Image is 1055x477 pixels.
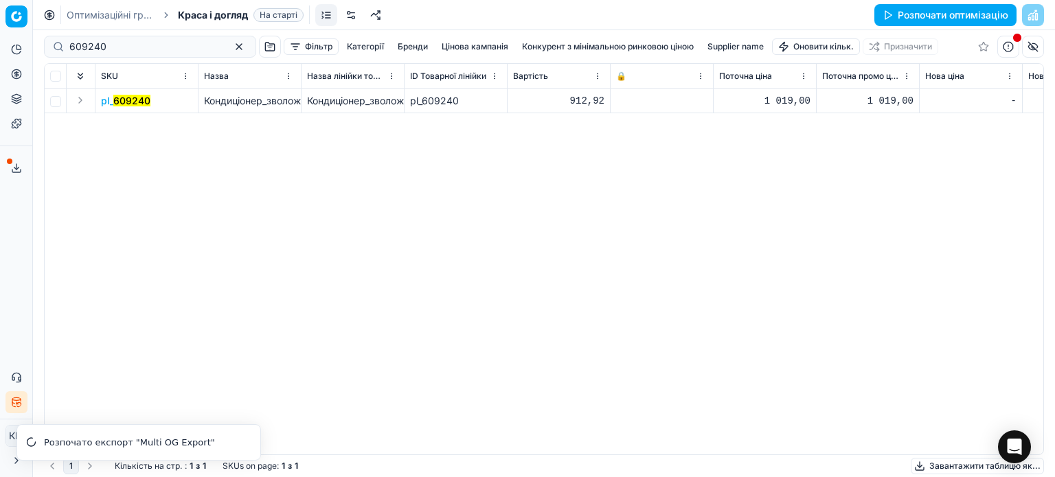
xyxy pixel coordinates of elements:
[410,71,486,82] span: ID Товарної лінійки
[284,38,339,55] button: Фільтр
[204,71,229,82] span: Назва
[719,94,810,108] div: 1 019,00
[101,94,150,108] button: pl_609240
[288,461,292,472] strong: з
[282,461,285,472] strong: 1
[392,38,433,55] button: Бренди
[616,71,626,82] span: 🔒
[6,426,27,446] span: КM
[72,92,89,108] button: Expand
[822,94,914,108] div: 1 019,00
[925,94,1017,108] div: -
[911,458,1044,474] button: Завантажити таблицю як...
[82,458,98,474] button: Go to next page
[44,458,98,474] nav: pagination
[410,94,501,108] div: pl_609240
[178,8,304,22] span: Краса і доглядНа старті
[702,38,769,55] button: Supplier name
[719,71,772,82] span: Поточна ціна
[178,8,248,22] span: Краса і догляд
[341,38,389,55] button: Категорії
[998,430,1031,463] div: Open Intercom Messenger
[5,425,27,447] button: КM
[513,94,604,108] div: 912,92
[253,8,304,22] span: На старті
[44,436,244,450] div: Розпочато експорт "Multi OG Export"
[67,8,155,22] a: Оптимізаційні групи
[307,71,385,82] span: Назва лінійки товарів
[513,71,548,82] span: Вартість
[69,40,220,54] input: Пошук по SKU або назві
[67,8,304,22] nav: breadcrumb
[44,458,60,474] button: Go to previous page
[115,461,182,472] span: Кількість на стр.
[925,71,964,82] span: Нова ціна
[223,461,279,472] span: SKUs on page :
[203,461,206,472] strong: 1
[295,461,298,472] strong: 1
[822,71,900,82] span: Поточна промо ціна
[63,458,79,474] button: 1
[863,38,938,55] button: Призначити
[307,94,398,108] div: Кондиціонер_зволожувальний_термозахисний_для_волосся_Infra_CHI_946_мл
[115,461,206,472] div: :
[72,68,89,84] button: Expand all
[874,4,1017,26] button: Розпочати оптимізацію
[772,38,860,55] button: Оновити кільк.
[101,71,118,82] span: SKU
[204,95,569,106] span: Кондиціонер_зволожувальний_термозахисний_для_волосся_Infra_CHI_946_мл
[196,461,200,472] strong: з
[190,461,193,472] strong: 1
[436,38,514,55] button: Цінова кампанія
[113,95,150,106] mark: 609240
[101,94,150,108] span: pl_
[517,38,699,55] button: Конкурент з мінімальною ринковою ціною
